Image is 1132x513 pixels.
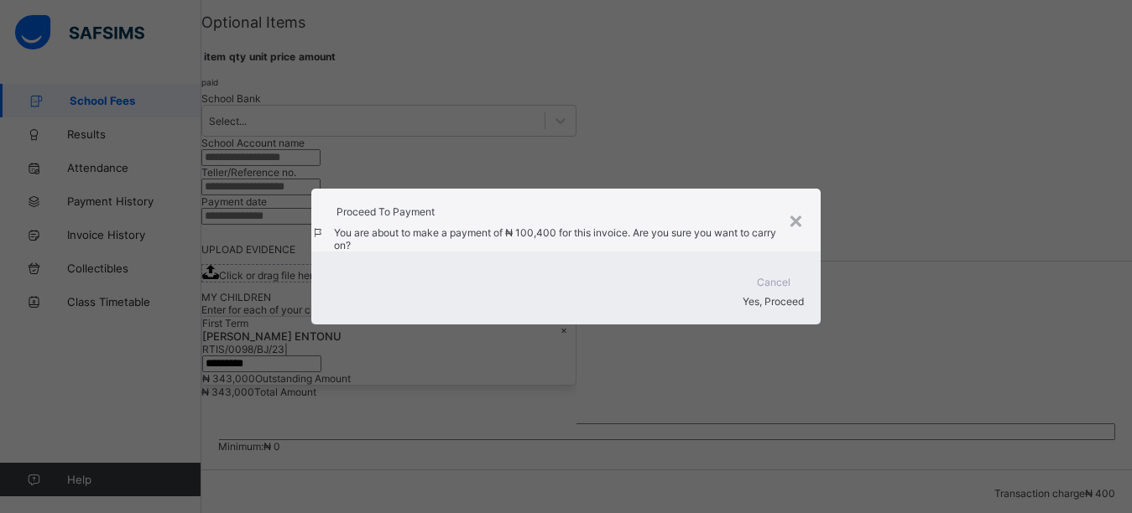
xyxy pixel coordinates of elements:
span: You are about to make a payment of for this invoice. Are you sure you want to carry on? [334,226,788,251]
span: Cancel [757,276,790,288]
div: × [788,205,804,234]
span: Yes, Proceed [743,295,804,308]
span: ₦ 100,400 [505,226,556,239]
span: Proceed To Payment [336,205,435,218]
